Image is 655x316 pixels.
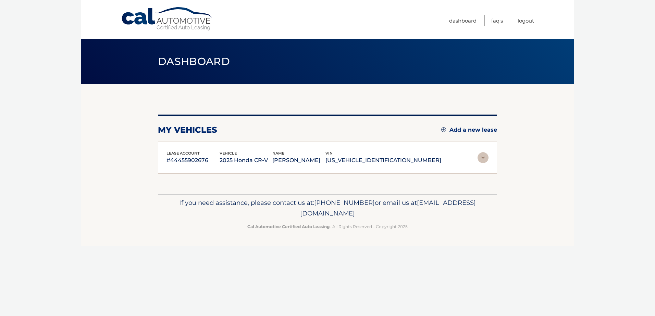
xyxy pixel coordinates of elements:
img: accordion-rest.svg [478,152,489,163]
p: [US_VEHICLE_IDENTIFICATION_NUMBER] [325,156,441,165]
span: vin [325,151,333,156]
p: #44455902676 [166,156,220,165]
a: Logout [518,15,534,26]
img: add.svg [441,127,446,132]
p: 2025 Honda CR-V [220,156,273,165]
p: - All Rights Reserved - Copyright 2025 [162,223,493,230]
span: [PHONE_NUMBER] [314,199,375,207]
h2: my vehicles [158,125,217,135]
span: vehicle [220,151,237,156]
a: FAQ's [491,15,503,26]
a: Dashboard [449,15,477,26]
a: Cal Automotive [121,7,213,31]
span: Dashboard [158,55,230,68]
strong: Cal Automotive Certified Auto Leasing [247,224,330,229]
p: [PERSON_NAME] [272,156,325,165]
span: lease account [166,151,200,156]
p: If you need assistance, please contact us at: or email us at [162,197,493,219]
a: Add a new lease [441,127,497,133]
span: name [272,151,284,156]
